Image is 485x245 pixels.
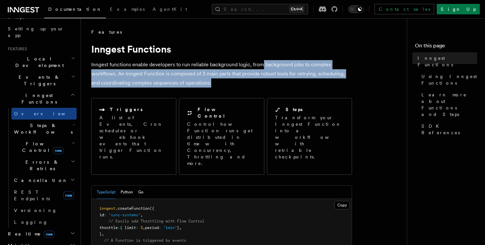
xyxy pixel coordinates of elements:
span: "1min" [163,225,177,230]
span: "sync-systems" [109,213,140,217]
span: : [159,225,161,230]
button: Python [121,186,133,199]
span: SDK References [421,123,477,136]
span: Logging [14,220,48,225]
a: Inngest Functions [415,52,477,71]
span: Inngest Functions [5,92,70,105]
span: , [102,232,104,236]
a: Using Inngest Functions [419,71,477,89]
p: Inngest functions enable developers to run reliable background logic, from background jobs to com... [91,60,352,88]
span: Flow Control [11,140,72,154]
span: // A Function is triggered by events [104,238,186,243]
a: AgentKit [149,2,191,18]
span: , [179,225,182,230]
button: TypeScript [97,186,115,199]
span: Events & Triggers [5,74,71,87]
button: Toggle dark mode [348,5,364,13]
h4: On this page [415,42,477,52]
h1: Inngest Functions [91,43,352,55]
span: Using Inngest Functions [421,73,477,86]
span: Setting up your app [8,26,64,38]
span: Documentation [48,7,102,12]
h2: Steps [286,106,303,113]
span: 3 [140,225,143,230]
span: REST Endpoints [14,189,50,201]
a: Learn more about Functions and Steps [419,89,477,120]
button: Errors & Retries [11,156,77,174]
span: : [118,225,120,230]
span: } [177,225,179,230]
a: TriggersA list of Events, Cron schedules or webhook events that trigger Function runs. [91,98,176,175]
kbd: Ctrl+K [289,6,304,12]
button: Realtimenew [5,228,77,240]
span: Features [5,46,27,52]
span: Cancellation [11,177,68,184]
span: : [136,225,138,230]
span: period [145,225,159,230]
span: } [99,232,102,236]
span: Realtime [5,231,54,237]
span: Learn more about Functions and Steps [421,91,477,118]
p: A list of Events, Cron schedules or webhook events that trigger Function runs. [99,114,168,160]
span: // Easily add Throttling with Flow Control [109,219,204,223]
span: new [53,147,64,154]
a: Logging [11,216,77,228]
p: Transform your Inngest Function into a workflow with retriable checkpoints. [275,114,345,160]
a: Contact sales [375,4,434,14]
button: Events & Triggers [5,71,77,90]
a: SDK References [419,120,477,139]
a: REST Endpointsnew [11,186,77,204]
span: Local Development [5,56,71,69]
span: inngest [99,206,115,211]
span: { limit [120,225,136,230]
span: Versioning [14,208,57,213]
a: StepsTransform your Inngest Function into a workflow with retriable checkpoints. [267,98,352,175]
a: Examples [106,2,149,18]
span: Inngest Functions [418,55,477,68]
a: Overview [11,108,77,120]
button: Cancellation [11,174,77,186]
a: Setting up your app [5,23,77,41]
button: Copy [334,201,350,209]
button: Go [138,186,143,199]
button: Steps & Workflows [11,120,77,138]
span: ({ [150,206,154,211]
span: Examples [110,7,145,12]
span: .createFunction [115,206,150,211]
span: , [140,213,143,217]
button: Search...Ctrl+K [212,4,308,14]
span: throttle [99,225,118,230]
span: id [99,213,104,217]
span: Steps & Workflows [11,122,73,135]
button: Flow Controlnew [11,138,77,156]
button: Local Development [5,53,77,71]
span: Errors & Retries [11,159,71,172]
span: Features [91,29,122,35]
a: Flow ControlControl how Function runs get distributed in time with Concurrency, Throttling and more. [179,98,264,175]
a: Versioning [11,204,77,216]
span: AgentKit [153,7,187,12]
span: new [44,231,54,238]
button: Inngest Functions [5,90,77,108]
h2: Triggers [110,106,143,113]
a: Documentation [44,2,106,18]
span: new [63,191,74,199]
h2: Flow Control [198,106,256,119]
span: : [104,213,106,217]
span: Overview [14,111,81,116]
div: Inngest Functions [5,108,77,228]
p: Control how Function runs get distributed in time with Concurrency, Throttling and more. [187,121,256,167]
span: , [143,225,145,230]
a: Sign Up [437,4,480,14]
